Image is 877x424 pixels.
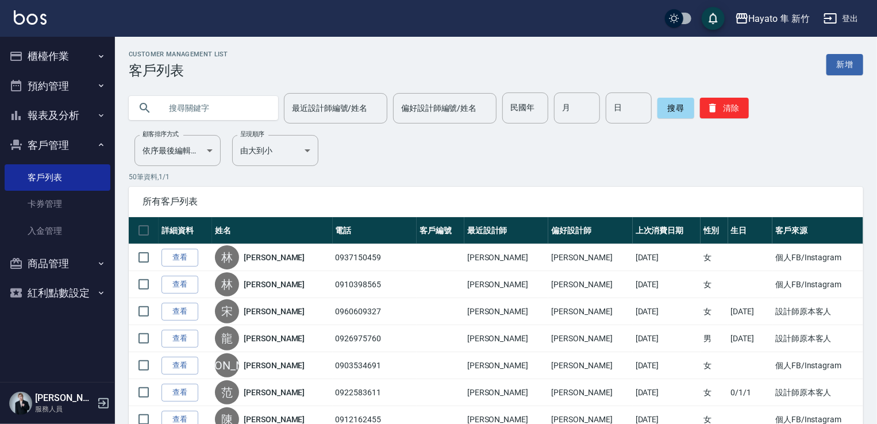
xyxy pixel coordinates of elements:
[143,130,179,138] label: 顧客排序方式
[772,271,863,298] td: 個人FB/Instagram
[333,217,417,244] th: 電話
[161,303,198,321] a: 查看
[772,244,863,271] td: 個人FB/Instagram
[129,172,863,182] p: 50 筆資料, 1 / 1
[826,54,863,75] a: 新增
[701,352,728,379] td: 女
[14,10,47,25] img: Logo
[701,379,728,406] td: 女
[244,306,305,317] a: [PERSON_NAME]
[212,217,332,244] th: 姓名
[333,244,417,271] td: 0937150459
[240,130,264,138] label: 呈現順序
[464,244,548,271] td: [PERSON_NAME]
[161,330,198,348] a: 查看
[548,217,632,244] th: 偏好設計師
[5,191,110,217] a: 卡券管理
[5,101,110,130] button: 報表及分析
[548,244,632,271] td: [PERSON_NAME]
[5,41,110,71] button: 櫃檯作業
[215,326,239,350] div: 龍
[701,325,728,352] td: 男
[464,352,548,379] td: [PERSON_NAME]
[657,98,694,118] button: 搜尋
[333,325,417,352] td: 0926975760
[9,392,32,415] img: Person
[5,278,110,308] button: 紅利點數設定
[464,325,548,352] td: [PERSON_NAME]
[129,63,228,79] h3: 客戶列表
[161,92,269,124] input: 搜尋關鍵字
[161,384,198,402] a: 查看
[548,271,632,298] td: [PERSON_NAME]
[730,7,814,30] button: Hayato 隼 新竹
[464,271,548,298] td: [PERSON_NAME]
[244,279,305,290] a: [PERSON_NAME]
[819,8,863,29] button: 登出
[333,271,417,298] td: 0910398565
[5,218,110,244] a: 入金管理
[5,249,110,279] button: 商品管理
[548,325,632,352] td: [PERSON_NAME]
[700,98,749,118] button: 清除
[215,353,239,377] div: [PERSON_NAME]
[244,387,305,398] a: [PERSON_NAME]
[633,298,701,325] td: [DATE]
[728,217,773,244] th: 生日
[728,379,773,406] td: 0/1/1
[134,135,221,166] div: 依序最後編輯時間
[244,252,305,263] a: [PERSON_NAME]
[35,404,94,414] p: 服務人員
[5,130,110,160] button: 客戶管理
[633,244,701,271] td: [DATE]
[244,360,305,371] a: [PERSON_NAME]
[772,379,863,406] td: 設計師原本客人
[5,71,110,101] button: 預約管理
[244,333,305,344] a: [PERSON_NAME]
[143,196,849,207] span: 所有客戶列表
[633,325,701,352] td: [DATE]
[548,298,632,325] td: [PERSON_NAME]
[215,272,239,296] div: 林
[633,352,701,379] td: [DATE]
[548,352,632,379] td: [PERSON_NAME]
[161,357,198,375] a: 查看
[728,325,773,352] td: [DATE]
[701,244,728,271] td: 女
[772,352,863,379] td: 個人FB/Instagram
[633,217,701,244] th: 上次消費日期
[159,217,212,244] th: 詳細資料
[464,379,548,406] td: [PERSON_NAME]
[215,245,239,269] div: 林
[161,276,198,294] a: 查看
[633,271,701,298] td: [DATE]
[701,271,728,298] td: 女
[728,298,773,325] td: [DATE]
[749,11,810,26] div: Hayato 隼 新竹
[417,217,464,244] th: 客戶編號
[333,352,417,379] td: 0903534691
[701,298,728,325] td: 女
[464,298,548,325] td: [PERSON_NAME]
[215,380,239,404] div: 范
[161,249,198,267] a: 查看
[548,379,632,406] td: [PERSON_NAME]
[129,51,228,58] h2: Customer Management List
[232,135,318,166] div: 由大到小
[772,325,863,352] td: 設計師原本客人
[633,379,701,406] td: [DATE]
[701,217,728,244] th: 性別
[333,298,417,325] td: 0960609327
[702,7,725,30] button: save
[215,299,239,323] div: 宋
[35,392,94,404] h5: [PERSON_NAME]
[464,217,548,244] th: 最近設計師
[772,217,863,244] th: 客戶來源
[5,164,110,191] a: 客戶列表
[333,379,417,406] td: 0922583611
[772,298,863,325] td: 設計師原本客人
